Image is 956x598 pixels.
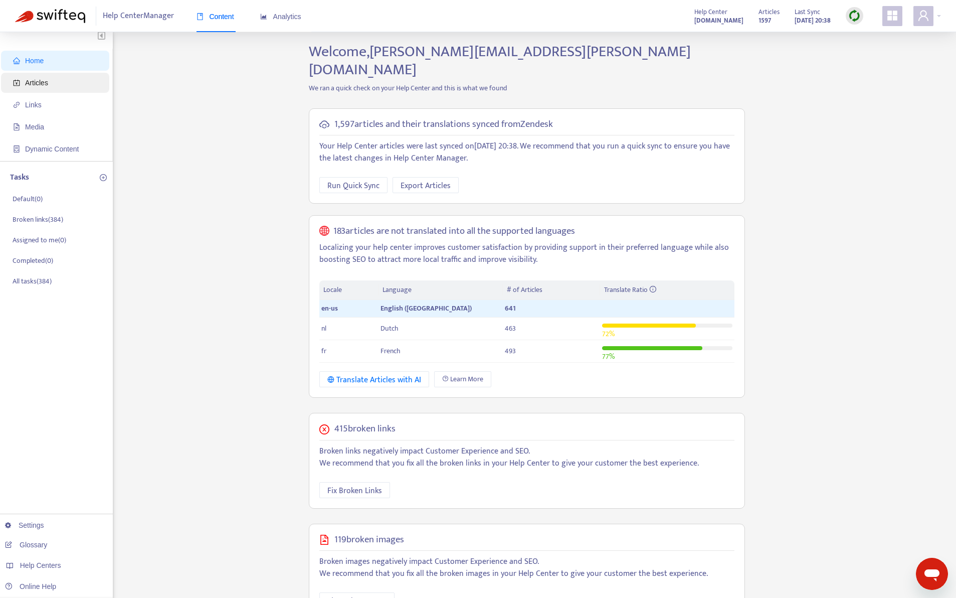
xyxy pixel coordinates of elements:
div: Translate Articles with AI [327,374,421,386]
h5: 415 broken links [334,423,396,435]
p: Completed ( 0 ) [13,255,53,266]
span: Welcome, [PERSON_NAME][EMAIL_ADDRESS][PERSON_NAME][DOMAIN_NAME] [309,39,691,82]
span: Dutch [380,323,399,334]
img: Swifteq [15,9,85,23]
span: book [197,13,204,20]
span: file-image [13,123,20,130]
span: close-circle [319,424,329,434]
a: Settings [5,521,44,529]
span: Help Center Manager [103,7,174,26]
span: nl [321,323,326,334]
span: Analytics [260,13,301,21]
span: Dynamic Content [25,145,79,153]
th: Locale [319,280,378,300]
p: Broken links ( 384 ) [13,214,63,225]
h5: 119 broken images [334,534,404,546]
button: Fix Broken Links [319,482,390,498]
span: Links [25,101,42,109]
span: fr [321,345,326,357]
p: Assigned to me ( 0 ) [13,235,66,245]
span: Help Center [694,7,727,18]
span: Fix Broken Links [327,485,382,497]
strong: 1597 [758,15,771,26]
p: Broken images negatively impact Customer Experience and SEO. We recommend that you fix all the br... [319,556,734,580]
a: Glossary [5,541,47,549]
span: plus-circle [100,174,107,181]
p: Broken links negatively impact Customer Experience and SEO. We recommend that you fix all the bro... [319,445,734,470]
span: container [13,145,20,153]
a: Learn More [434,371,491,387]
span: area-chart [260,13,267,20]
span: Export Articles [401,180,451,192]
p: All tasks ( 384 ) [13,276,52,286]
span: appstore [886,10,898,22]
button: Export Articles [393,177,459,193]
h5: 183 articles are not translated into all the supported languages [333,226,575,237]
span: Articles [25,79,48,87]
th: Language [378,280,503,300]
a: [DOMAIN_NAME] [694,15,743,26]
span: 493 [505,345,516,357]
span: user [917,10,929,22]
span: home [13,57,20,64]
p: Your Help Center articles were last synced on [DATE] 20:38 . We recommend that you run a quick sy... [319,140,734,165]
span: Last Sync [795,7,820,18]
strong: [DATE] 20:38 [795,15,831,26]
span: Learn More [450,374,483,385]
span: 77 % [602,351,615,362]
span: account-book [13,79,20,86]
span: French [380,345,401,357]
span: 641 [505,303,516,314]
span: Articles [758,7,780,18]
h5: 1,597 articles and their translations synced from Zendesk [334,119,553,130]
a: Online Help [5,582,56,590]
p: Tasks [10,172,29,184]
span: 72 % [602,328,615,340]
span: Content [197,13,234,21]
span: Media [25,123,44,131]
th: # of Articles [503,280,600,300]
span: Run Quick Sync [327,180,379,192]
span: Help Centers [20,561,61,569]
span: English ([GEOGRAPHIC_DATA]) [380,303,472,314]
iframe: Button to launch messaging window [916,558,948,590]
button: Translate Articles with AI [319,371,429,387]
span: global [319,226,329,237]
p: We ran a quick check on your Help Center and this is what we found [301,83,752,93]
div: Translate Ratio [604,284,730,295]
span: 463 [505,323,516,334]
p: Localizing your help center improves customer satisfaction by providing support in their preferre... [319,242,734,266]
img: sync.dc5367851b00ba804db3.png [848,10,861,22]
button: Run Quick Sync [319,177,388,193]
span: link [13,101,20,108]
span: en-us [321,303,338,314]
span: Home [25,57,44,65]
span: cloud-sync [319,119,329,129]
p: Default ( 0 ) [13,194,43,204]
span: file-image [319,535,329,545]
